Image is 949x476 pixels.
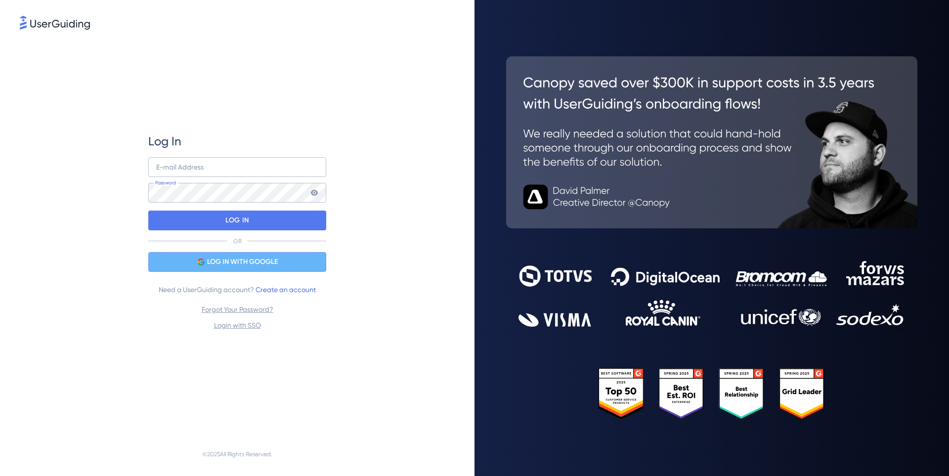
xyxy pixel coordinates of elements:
p: LOG IN [225,213,249,228]
a: Login with SSO [214,321,261,329]
a: Forgot Your Password? [202,305,273,313]
span: © 2025 All Rights Reserved. [202,448,272,460]
span: Log In [148,133,181,149]
span: LOG IN WITH GOOGLE [207,256,278,268]
a: Create an account [256,286,316,294]
img: 26c0aa7c25a843aed4baddd2b5e0fa68.svg [506,56,917,228]
span: Need a UserGuiding account? [159,284,316,296]
input: example@company.com [148,157,326,177]
p: OR [233,237,242,245]
img: 9302ce2ac39453076f5bc0f2f2ca889b.svg [518,261,905,327]
img: 25303e33045975176eb484905ab012ff.svg [599,368,825,420]
img: 8faab4ba6bc7696a72372aa768b0286c.svg [20,16,90,30]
